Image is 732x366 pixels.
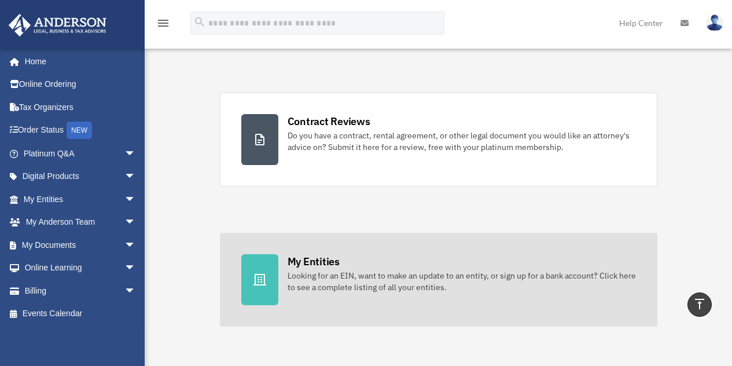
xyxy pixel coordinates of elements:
[288,270,636,293] div: Looking for an EIN, want to make an update to an entity, or sign up for a bank account? Click her...
[5,14,110,36] img: Anderson Advisors Platinum Portal
[8,73,153,96] a: Online Ordering
[8,188,153,211] a: My Entitiesarrow_drop_down
[124,279,148,303] span: arrow_drop_down
[288,254,340,269] div: My Entities
[8,96,153,119] a: Tax Organizers
[124,142,148,166] span: arrow_drop_down
[8,142,153,165] a: Platinum Q&Aarrow_drop_down
[8,211,153,234] a: My Anderson Teamarrow_drop_down
[8,279,153,302] a: Billingarrow_drop_down
[67,122,92,139] div: NEW
[706,14,723,31] img: User Pic
[124,188,148,211] span: arrow_drop_down
[8,302,153,325] a: Events Calendar
[288,114,370,129] div: Contract Reviews
[124,165,148,189] span: arrow_drop_down
[8,119,153,142] a: Order StatusNEW
[124,233,148,257] span: arrow_drop_down
[156,20,170,30] a: menu
[156,16,170,30] i: menu
[193,16,206,28] i: search
[124,257,148,280] span: arrow_drop_down
[8,233,153,257] a: My Documentsarrow_drop_down
[693,297,707,311] i: vertical_align_top
[288,130,636,153] div: Do you have a contract, rental agreement, or other legal document you would like an attorney's ad...
[124,211,148,235] span: arrow_drop_down
[687,292,712,317] a: vertical_align_top
[8,257,153,280] a: Online Learningarrow_drop_down
[220,233,657,327] a: My Entities Looking for an EIN, want to make an update to an entity, or sign up for a bank accoun...
[8,165,153,188] a: Digital Productsarrow_drop_down
[220,93,657,186] a: Contract Reviews Do you have a contract, rental agreement, or other legal document you would like...
[8,50,148,73] a: Home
